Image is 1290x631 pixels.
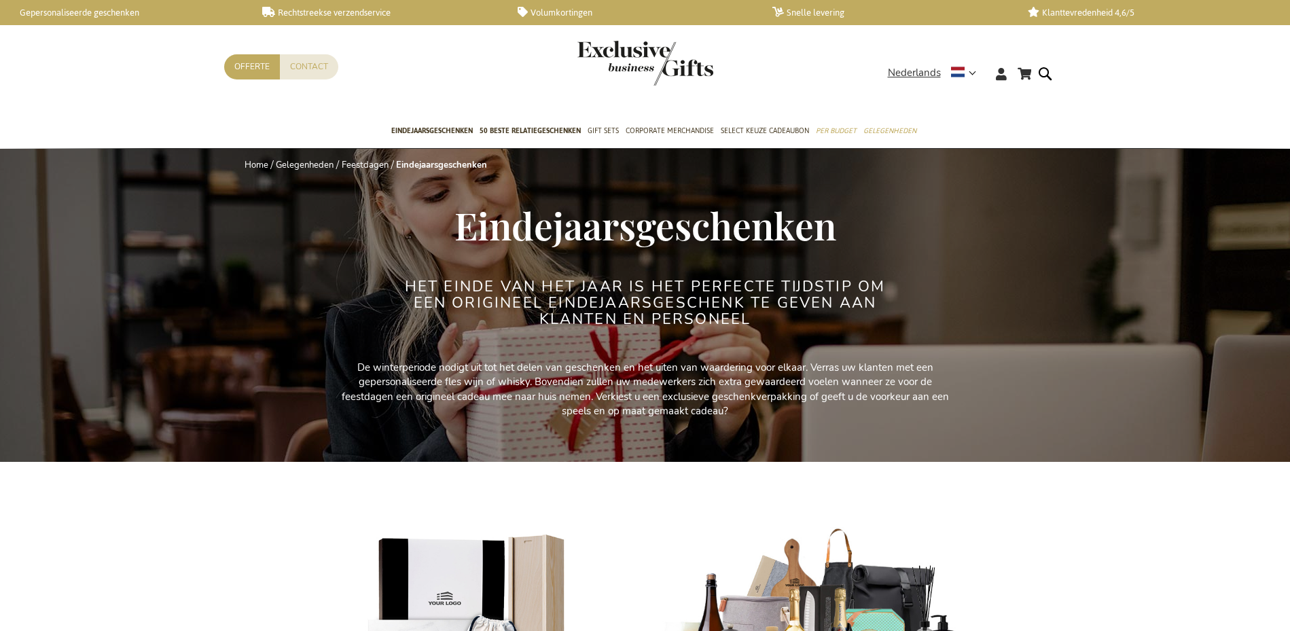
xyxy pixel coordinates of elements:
[863,124,916,138] span: Gelegenheden
[721,115,809,149] a: Select Keuze Cadeaubon
[480,124,581,138] span: 50 beste relatiegeschenken
[721,124,809,138] span: Select Keuze Cadeaubon
[480,115,581,149] a: 50 beste relatiegeschenken
[245,159,268,171] a: Home
[396,159,487,171] strong: Eindejaarsgeschenken
[518,7,751,18] a: Volumkortingen
[588,124,619,138] span: Gift Sets
[454,200,836,250] span: Eindejaarsgeschenken
[276,159,334,171] a: Gelegenheden
[772,7,1006,18] a: Snelle levering
[7,7,240,18] a: Gepersonaliseerde geschenken
[577,41,645,86] a: store logo
[262,7,496,18] a: Rechtstreekse verzendservice
[1028,7,1261,18] a: Klanttevredenheid 4,6/5
[816,115,857,149] a: Per Budget
[391,115,473,149] a: Eindejaarsgeschenken
[391,278,900,328] h2: Het einde van het jaar is het perfecte tijdstip om een origineel eindejaarsgeschenk te geven aan ...
[391,124,473,138] span: Eindejaarsgeschenken
[816,124,857,138] span: Per Budget
[626,115,714,149] a: Corporate Merchandise
[577,41,713,86] img: Exclusive Business gifts logo
[863,115,916,149] a: Gelegenheden
[626,124,714,138] span: Corporate Merchandise
[224,54,280,79] a: Offerte
[342,159,389,171] a: Feestdagen
[888,65,941,81] span: Nederlands
[340,361,951,419] p: De winterperiode nodigt uit tot het delen van geschenken en het uiten van waardering voor elkaar....
[280,54,338,79] a: Contact
[588,115,619,149] a: Gift Sets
